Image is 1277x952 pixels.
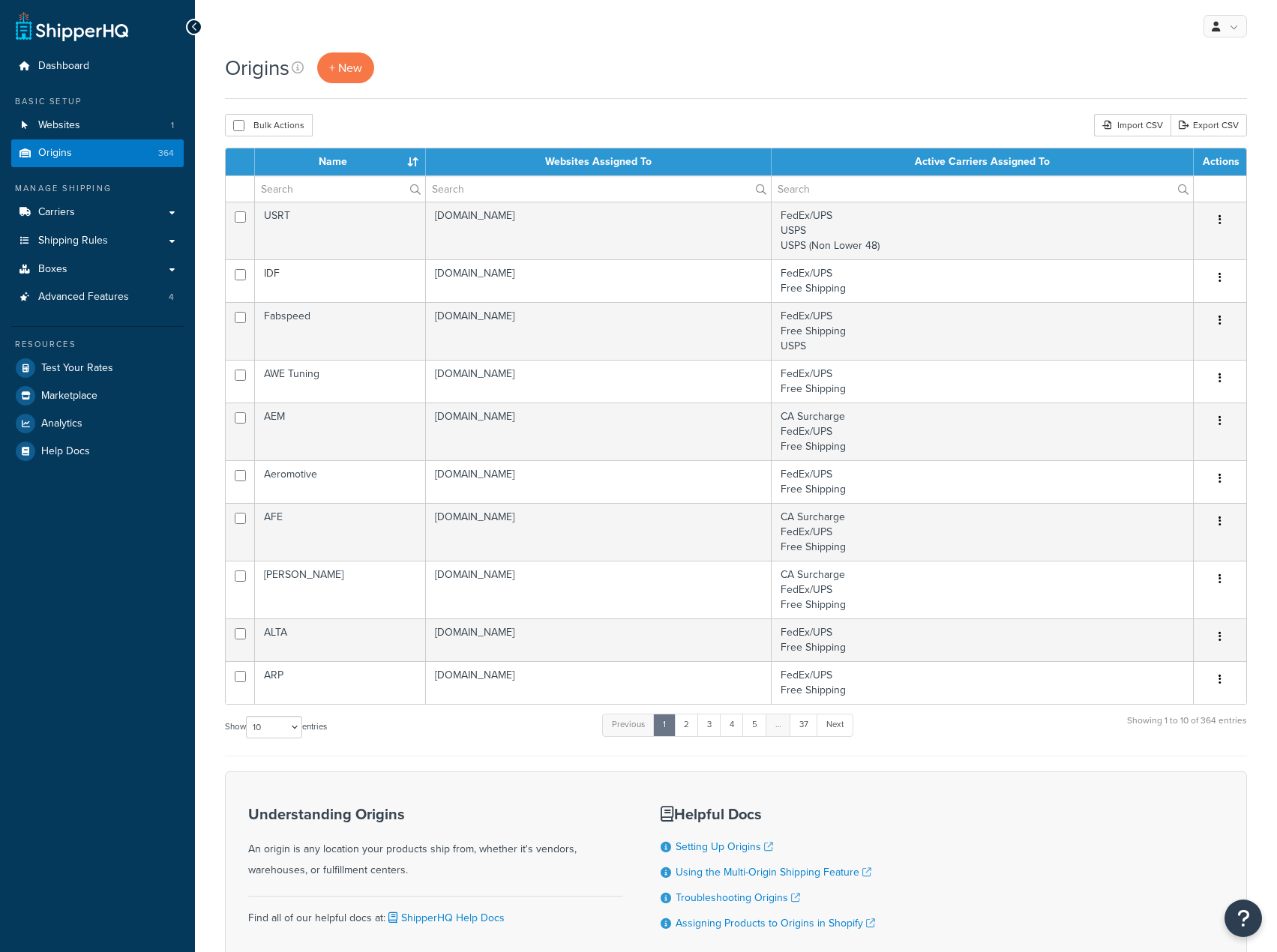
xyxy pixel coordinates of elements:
[772,618,1194,661] td: FedEx/UPS Free Shipping
[11,52,184,80] a: Dashboard
[248,806,623,822] h3: Understanding Origins
[772,176,1193,202] input: Search
[772,360,1194,403] td: FedEx/UPS Free Shipping
[1194,148,1246,175] th: Actions
[11,112,184,139] li: Websites
[255,202,426,259] td: USRT
[38,206,75,219] span: Carriers
[676,864,871,880] a: Using the Multi-Origin Shipping Feature
[1171,114,1247,136] a: Export CSV
[772,561,1194,618] td: CA Surcharge FedEx/UPS Free Shipping
[720,714,744,736] a: 4
[426,661,772,704] td: [DOMAIN_NAME]
[11,112,184,139] a: Websites 1
[246,716,302,738] select: Showentries
[11,139,184,167] li: Origins
[11,199,184,226] a: Carriers
[38,119,80,132] span: Websites
[255,561,426,618] td: [PERSON_NAME]
[255,460,426,503] td: Aeromotive
[38,147,72,160] span: Origins
[255,503,426,561] td: AFE
[11,438,184,465] a: Help Docs
[248,896,623,929] div: Find all of our helpful docs at:
[255,661,426,704] td: ARP
[255,403,426,460] td: AEM
[169,291,174,304] span: 4
[11,355,184,382] a: Test Your Rates
[772,661,1194,704] td: FedEx/UPS Free Shipping
[11,410,184,437] a: Analytics
[766,714,791,736] a: …
[426,460,772,503] td: [DOMAIN_NAME]
[772,202,1194,259] td: FedEx/UPS USPS USPS (Non Lower 48)
[817,714,853,736] a: Next
[742,714,767,736] a: 5
[772,148,1194,175] th: Active Carriers Assigned To
[16,11,128,41] a: ShipperHQ Home
[11,95,184,108] div: Basic Setup
[38,263,67,276] span: Boxes
[772,503,1194,561] td: CA Surcharge FedEx/UPS Free Shipping
[329,59,362,76] span: + New
[38,60,89,73] span: Dashboard
[1094,114,1171,136] div: Import CSV
[676,890,800,906] a: Troubleshooting Origins
[38,235,108,247] span: Shipping Rules
[11,139,184,167] a: Origins 364
[38,291,129,304] span: Advanced Features
[426,302,772,360] td: [DOMAIN_NAME]
[426,403,772,460] td: [DOMAIN_NAME]
[11,256,184,283] a: Boxes
[676,915,875,931] a: Assigning Products to Origins in Shopify
[653,714,676,736] a: 1
[11,182,184,195] div: Manage Shipping
[426,618,772,661] td: [DOMAIN_NAME]
[385,910,505,926] a: ShipperHQ Help Docs
[11,227,184,255] a: Shipping Rules
[772,302,1194,360] td: FedEx/UPS Free Shipping USPS
[225,53,289,82] h1: Origins
[225,114,313,136] button: Bulk Actions
[255,302,426,360] td: Fabspeed
[11,283,184,311] li: Advanced Features
[772,460,1194,503] td: FedEx/UPS Free Shipping
[676,839,773,855] a: Setting Up Origins
[255,176,425,202] input: Search
[11,338,184,351] div: Resources
[255,618,426,661] td: ALTA
[772,259,1194,302] td: FedEx/UPS Free Shipping
[426,360,772,403] td: [DOMAIN_NAME]
[697,714,721,736] a: 3
[248,806,623,881] div: An origin is any location your products ship from, whether it's vendors, warehouses, or fulfillme...
[790,714,818,736] a: 37
[255,259,426,302] td: IDF
[158,147,174,160] span: 364
[426,148,772,175] th: Websites Assigned To
[426,259,772,302] td: [DOMAIN_NAME]
[255,148,426,175] th: Name : activate to sort column ascending
[11,382,184,409] a: Marketplace
[426,503,772,561] td: [DOMAIN_NAME]
[661,806,875,822] h3: Helpful Docs
[317,52,374,83] a: + New
[1127,712,1247,744] div: Showing 1 to 10 of 364 entries
[171,119,174,132] span: 1
[225,716,327,738] label: Show entries
[255,360,426,403] td: AWE Tuning
[11,283,184,311] a: Advanced Features 4
[772,403,1194,460] td: CA Surcharge FedEx/UPS Free Shipping
[426,176,771,202] input: Search
[426,202,772,259] td: [DOMAIN_NAME]
[426,561,772,618] td: [DOMAIN_NAME]
[41,418,82,430] span: Analytics
[41,445,90,458] span: Help Docs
